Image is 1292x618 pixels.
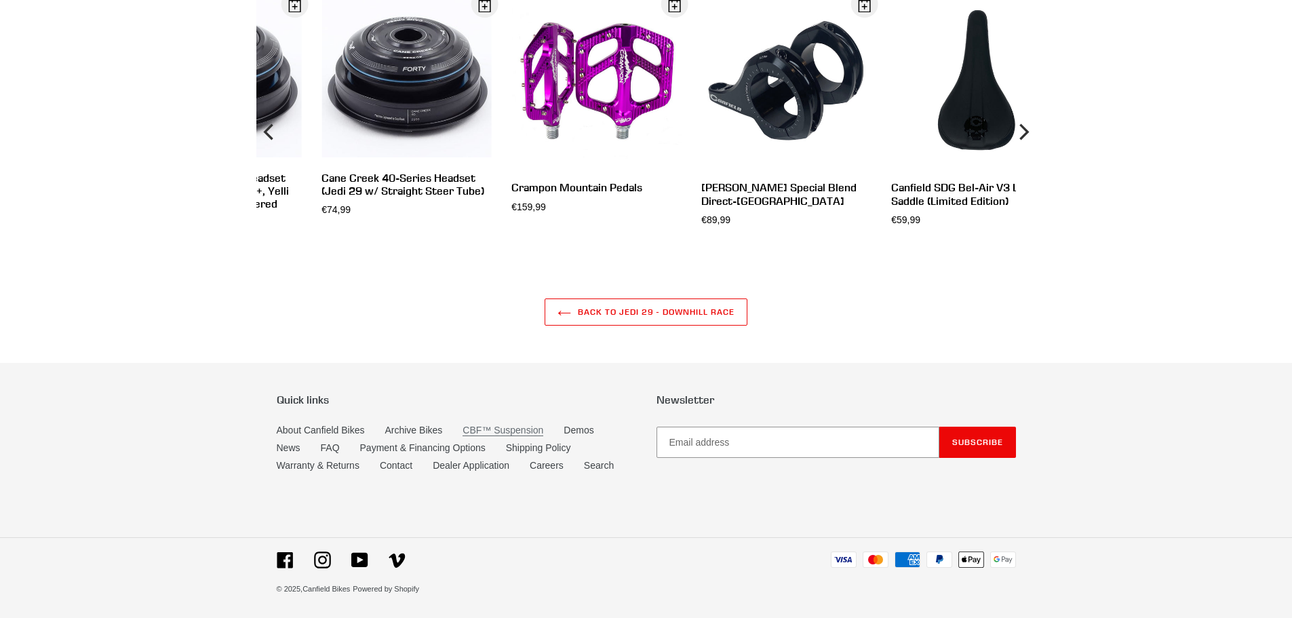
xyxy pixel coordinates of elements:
[277,393,636,406] p: Quick links
[385,425,442,436] a: Archive Bikes
[277,425,365,436] a: About Canfield Bikes
[277,442,300,453] a: News
[277,585,351,593] small: © 2025,
[353,585,419,593] a: Powered by Shopify
[463,425,543,436] a: CBF™ Suspension
[584,460,614,471] a: Search
[380,460,412,471] a: Contact
[321,442,340,453] a: FAQ
[506,442,571,453] a: Shipping Policy
[302,585,350,593] a: Canfield Bikes
[277,460,359,471] a: Warranty & Returns
[545,298,747,326] a: Back to JEDI 29 - Downhill Race
[433,460,509,471] a: Dealer Application
[657,393,1016,406] p: Newsletter
[952,437,1003,447] span: Subscribe
[530,460,564,471] a: Careers
[657,427,939,458] input: Email address
[360,442,486,453] a: Payment & Financing Options
[564,425,593,436] a: Demos
[939,427,1016,458] button: Subscribe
